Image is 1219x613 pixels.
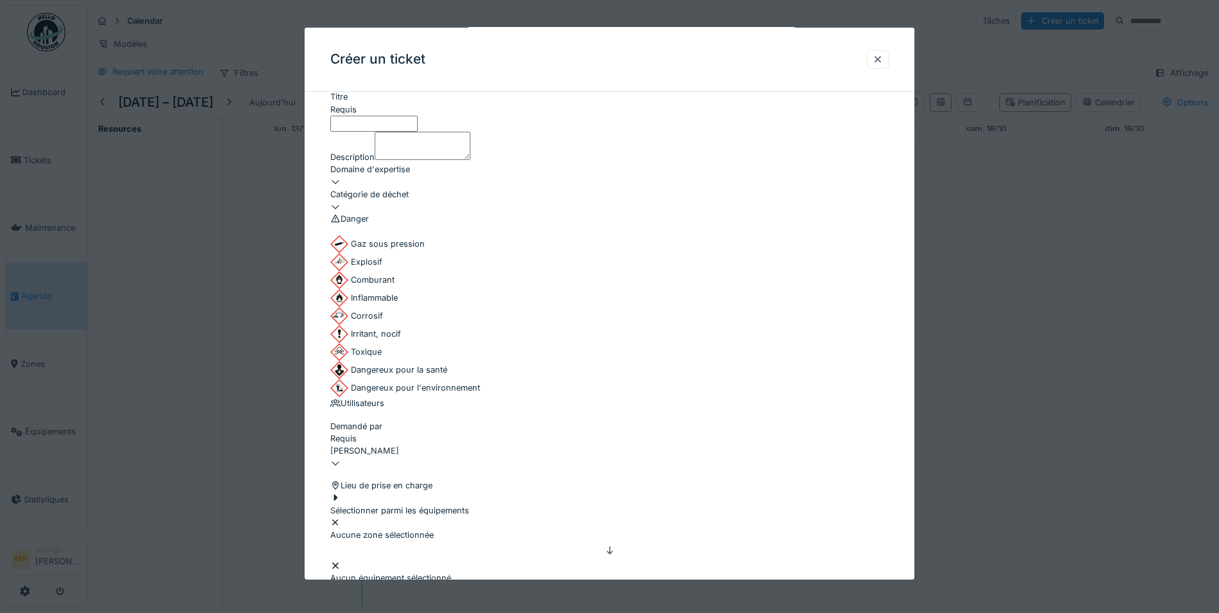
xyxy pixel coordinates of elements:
div: Corrosif [330,307,383,325]
div: Utilisateurs [330,397,889,409]
label: Titre [330,91,348,103]
div: Irritant, nocif [330,325,401,343]
div: Dangereux pour la santé [330,361,447,379]
label: Demandé par [330,420,382,432]
img: OW0FDO2FwAAAABJRU5ErkJggg== [330,325,348,343]
div: Inflammable [330,289,398,307]
div: Aucune zone sélectionnée [330,529,889,541]
div: Comburant [330,271,395,289]
img: eugAAAABJRU5ErkJggg== [330,289,348,307]
div: Gaz sous pression [330,235,425,253]
img: 2pePJIAAAAASUVORK5CYII= [330,271,348,289]
label: Domaine d'expertise [330,163,410,175]
label: Catégorie de déchet [330,188,409,200]
div: [PERSON_NAME] [330,445,889,457]
div: Explosif [330,253,382,271]
img: NSn8fPzP9LjjqPFavnpAAAAAElFTkSuQmCC [330,253,348,271]
img: u1zr9D4zduPLv3NqpZfuHqtse9P43H43+g4j4uZHzW8AAAAABJRU5ErkJggg== [330,379,348,397]
div: Sélectionner parmi les équipements [330,492,469,516]
div: Lieu de prise en charge [330,479,889,492]
label: Description [330,151,375,163]
div: Dangereux pour l'environnement [330,379,480,397]
img: sLrRMbIGPmCF7ZWRskY+8odImWcjNFvc7q+Ssb411JdXyPjZS8KGy3jNa9uu46X8fPzP0KgPPUqbRtnAAAAAElFTkSuQmCC [330,343,348,361]
div: Aucun équipement sélectionné [330,572,889,584]
div: Requis [330,432,889,445]
div: Toxique [330,343,382,361]
img: gAAAAASUVORK5CYII= [330,361,348,379]
img: chW9mep1nNknPGhsPUMGad8uu2c8j8nutLRNTbHRwAAAABJRU5ErkJggg== [330,235,348,253]
h3: Créer un ticket [330,51,425,67]
img: WHeua313wAAAABJRU5ErkJggg== [330,307,348,325]
div: Requis [330,103,889,115]
div: Danger [330,213,889,225]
